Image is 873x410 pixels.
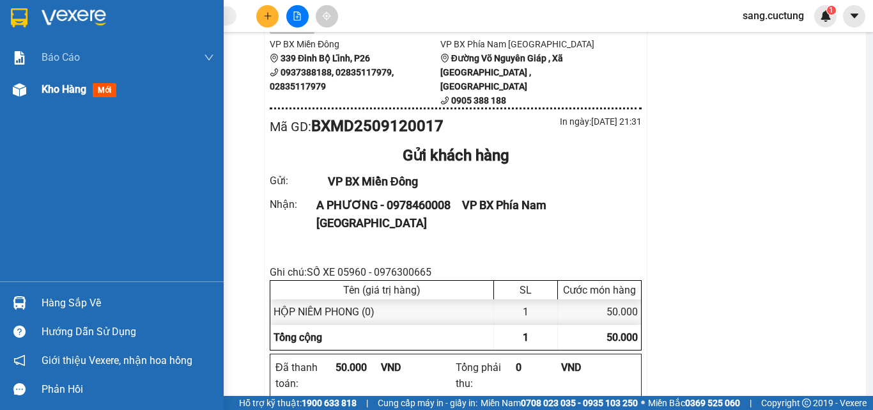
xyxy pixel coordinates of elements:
li: VP BX Miền Đông [6,54,88,68]
span: file-add [293,12,302,20]
div: 50.000 [336,359,381,375]
span: aim [322,12,331,20]
span: Báo cáo [42,49,80,65]
div: Nhận : [270,196,316,212]
div: In ngày: [DATE] 21:31 [456,114,642,129]
img: warehouse-icon [13,296,26,310]
b: 339 Đinh Bộ Lĩnh, P26 [6,70,67,95]
li: VP BX Miền Đông [270,37,440,51]
b: 339 Đinh Bộ Lĩnh, P26 [281,53,370,63]
span: Miền Nam [481,396,638,410]
span: copyright [802,398,811,407]
span: ⚪️ [641,400,645,406]
span: | [750,396,752,410]
div: Gửi khách hàng [270,144,642,168]
span: Kho hàng [42,83,86,95]
sup: 1 [827,6,836,15]
span: 1 [829,6,833,15]
span: Tổng cộng [274,331,322,343]
div: Hướng dẫn sử dụng [42,322,214,342]
span: HỘP NIÊM PHONG (0) [274,306,375,318]
div: Tên (giá trị hàng) [274,284,490,296]
strong: 1900 633 818 [302,398,357,408]
div: VP BX Miền Đông [316,173,626,191]
div: Ghi chú: SỐ XE 05960 - 0976300665 [270,264,642,280]
span: notification [13,354,26,367]
span: Hỗ trợ kỹ thuật: [239,396,357,410]
button: caret-down [843,5,865,28]
div: Hàng sắp về [42,294,214,313]
span: caret-down [849,10,860,22]
b: Đường Võ Nguyên Giáp , Xã [GEOGRAPHIC_DATA] , [GEOGRAPHIC_DATA] [440,53,563,91]
img: icon-new-feature [820,10,831,22]
div: VND [381,359,426,375]
span: environment [270,54,279,63]
span: question-circle [13,326,26,338]
li: VP BX Phía Nam [GEOGRAPHIC_DATA] [440,37,611,51]
span: Cung cấp máy in - giấy in: [378,396,477,410]
div: Phản hồi [42,380,214,399]
span: phone [440,96,449,105]
button: plus [256,5,279,28]
div: Tổng phải thu : [456,359,516,391]
span: message [13,383,26,395]
span: phone [270,68,279,77]
div: VND [561,359,606,375]
span: environment [6,71,15,80]
div: 0 [516,359,561,375]
b: 0937388188, 02835117979, 02835117979 [270,67,394,91]
span: environment [440,54,449,63]
b: BXMD2509120017 [311,117,444,135]
div: A PHƯƠNG - 0978460008 VP BX Phía Nam [GEOGRAPHIC_DATA] [316,196,626,233]
strong: 0708 023 035 - 0935 103 250 [521,398,638,408]
div: Cước món hàng [561,284,638,296]
div: 1 [494,299,558,324]
span: Giới thiệu Vexere, nhận hoa hồng [42,352,192,368]
img: warehouse-icon [13,83,26,97]
span: 1 [523,331,529,343]
div: SL [497,284,554,296]
button: aim [316,5,338,28]
li: VP BX Phía Nam [GEOGRAPHIC_DATA] [88,54,170,97]
strong: 0369 525 060 [685,398,740,408]
span: Miền Bắc [648,396,740,410]
span: sang.cuctung [732,8,814,24]
li: Cúc Tùng [6,6,185,31]
span: down [204,52,214,63]
button: file-add [286,5,309,28]
div: 50.000 [558,299,641,324]
b: 0905 388 188 [451,95,506,106]
span: plus [263,12,272,20]
span: Mã GD : [270,119,311,134]
span: 50.000 [606,331,638,343]
img: solution-icon [13,51,26,65]
span: | [366,396,368,410]
div: Gửi : [270,173,316,189]
img: logo-vxr [11,8,27,28]
span: mới [93,83,116,97]
div: Đã thanh toán : [275,359,336,391]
